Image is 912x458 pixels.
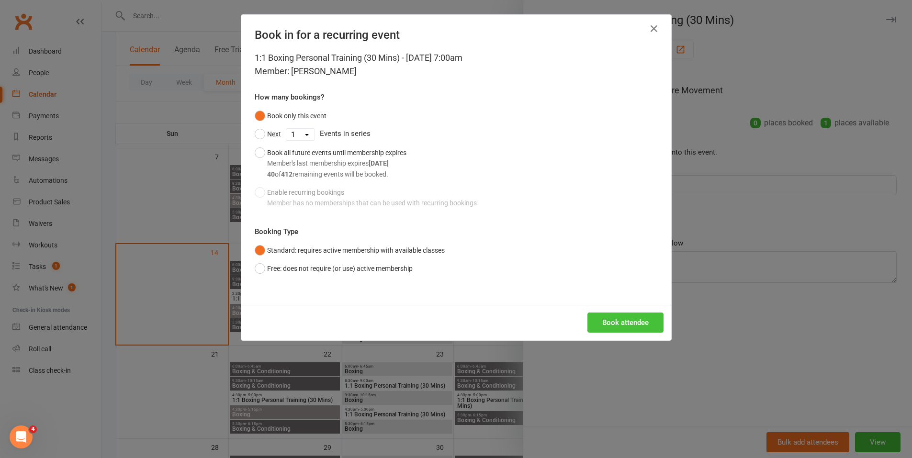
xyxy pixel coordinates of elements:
[369,159,389,167] strong: [DATE]
[267,147,406,179] div: Book all future events until membership expires
[281,170,293,178] strong: 412
[267,169,406,179] div: of remaining events will be booked.
[255,125,281,143] button: Next
[267,158,406,168] div: Member's last membership expires
[646,21,662,36] button: Close
[255,91,324,103] label: How many bookings?
[255,107,327,125] button: Book only this event
[255,28,658,42] h4: Book in for a recurring event
[255,226,298,237] label: Booking Type
[255,144,406,183] button: Book all future events until membership expiresMember's last membership expires[DATE]40of412remai...
[587,313,664,333] button: Book attendee
[255,241,445,259] button: Standard: requires active membership with available classes
[29,425,37,433] span: 4
[255,51,658,78] div: 1:1 Boxing Personal Training (30 Mins) - [DATE] 7:00am Member: [PERSON_NAME]
[255,259,413,278] button: Free: does not require (or use) active membership
[267,170,275,178] strong: 40
[255,125,658,143] div: Events in series
[10,425,33,448] iframe: Intercom live chat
